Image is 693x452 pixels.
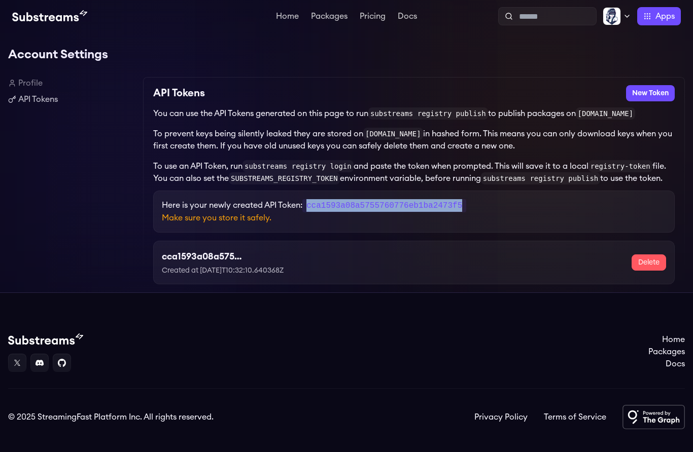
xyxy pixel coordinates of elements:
a: Packages [648,346,685,358]
p: Here is your newly created API Token: [162,199,666,212]
a: Privacy Policy [474,411,528,423]
button: Delete [632,254,666,271]
code: registry-token [588,160,652,172]
p: To prevent keys being silently leaked they are stored on in hashed form. This means you can only ... [153,128,675,152]
p: To use an API Token, run and paste the token when prompted. This will save it to a local file. Yo... [153,160,675,184]
p: You can use the API Tokens generated on this page to run to publish packages on [153,107,675,120]
button: New Token [626,85,675,101]
a: Terms of Service [544,411,606,423]
img: Profile [603,7,621,25]
code: substreams registry publish [368,107,488,120]
p: Created at [DATE]T10:32:10.640368Z [162,266,325,276]
a: Pricing [358,12,388,22]
div: © 2025 StreamingFast Platform Inc. All rights reserved. [8,411,214,423]
img: Substream's logo [8,333,83,346]
a: Docs [396,12,419,22]
code: substreams registry publish [481,172,601,184]
a: Home [274,12,301,22]
a: Profile [8,77,135,89]
code: [DOMAIN_NAME] [576,107,636,120]
span: Apps [655,10,675,22]
code: cca1593a08a5755760776eb1ba2473f5 [302,199,466,212]
p: Make sure you store it safely. [162,212,666,224]
code: SUBSTREAMS_REGISTRY_TOKEN [229,172,340,184]
a: API Tokens [8,93,135,105]
h3: cca1593a08a5755760776eb1ba2473f5 [162,249,244,263]
img: Substream's logo [12,10,87,22]
a: Docs [648,358,685,370]
img: Powered by The Graph [622,405,685,429]
a: Home [648,333,685,346]
h2: API Tokens [153,85,205,101]
h1: Account Settings [8,45,685,65]
code: [DOMAIN_NAME] [363,128,423,140]
code: substreams registry login [242,160,354,172]
a: Packages [309,12,350,22]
